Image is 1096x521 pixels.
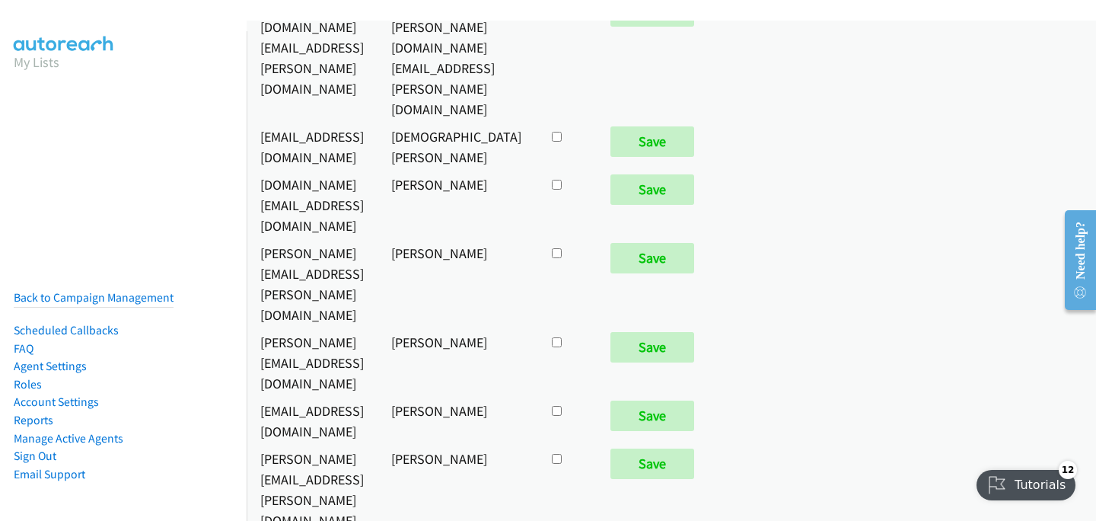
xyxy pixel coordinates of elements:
[247,171,378,239] td: [DOMAIN_NAME][EMAIL_ADDRESS][DOMAIN_NAME]
[610,174,694,205] input: Save
[14,290,174,305] a: Back to Campaign Management
[247,328,378,397] td: [PERSON_NAME][EMAIL_ADDRESS][DOMAIN_NAME]
[14,467,85,481] a: Email Support
[378,123,535,171] td: [DEMOGRAPHIC_DATA][PERSON_NAME]
[610,401,694,431] input: Save
[247,123,378,171] td: [EMAIL_ADDRESS][DOMAIN_NAME]
[14,323,119,337] a: Scheduled Callbacks
[14,413,53,427] a: Reports
[14,431,123,446] a: Manage Active Agents
[378,239,535,328] td: [PERSON_NAME]
[378,171,535,239] td: [PERSON_NAME]
[14,377,42,392] a: Roles
[14,449,56,463] a: Sign Out
[378,397,535,445] td: [PERSON_NAME]
[247,397,378,445] td: [EMAIL_ADDRESS][DOMAIN_NAME]
[610,243,694,273] input: Save
[610,332,694,363] input: Save
[14,395,99,409] a: Account Settings
[14,359,87,373] a: Agent Settings
[378,328,535,397] td: [PERSON_NAME]
[967,455,1085,510] iframe: Checklist
[610,126,694,157] input: Save
[1053,200,1096,321] iframe: Resource Center
[247,239,378,328] td: [PERSON_NAME][EMAIL_ADDRESS][PERSON_NAME][DOMAIN_NAME]
[14,53,59,71] a: My Lists
[14,341,33,356] a: FAQ
[610,449,694,479] input: Save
